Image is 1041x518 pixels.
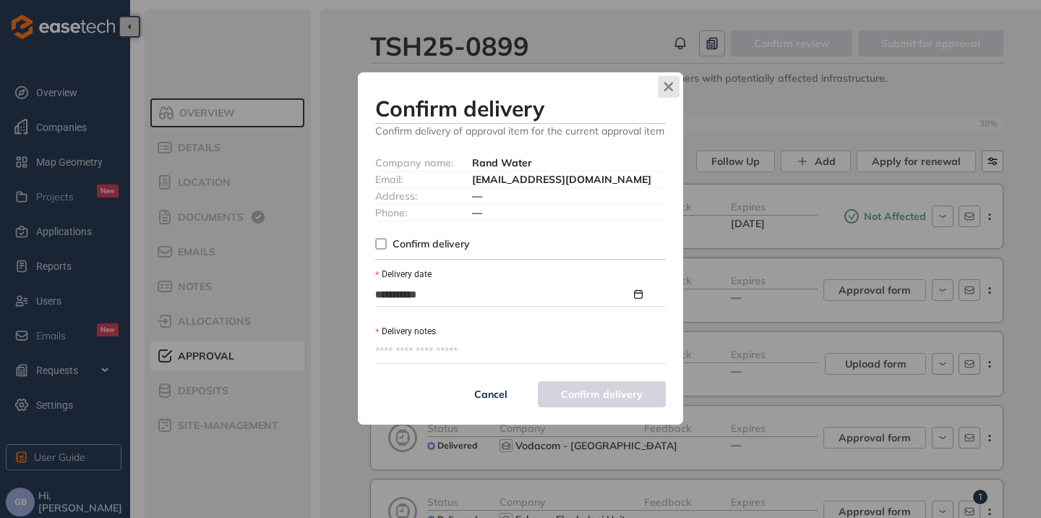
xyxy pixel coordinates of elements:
[375,268,432,281] label: Delivery date
[375,173,403,186] span: Email:
[375,286,631,302] input: Delivery date
[472,173,651,186] span: [EMAIL_ADDRESS][DOMAIN_NAME]
[658,76,680,98] button: Close
[472,156,532,169] span: Rand Water
[444,381,538,407] button: Cancel
[375,325,436,339] label: Delivery notes
[474,386,507,402] span: Cancel
[375,190,417,203] span: Address:
[375,156,453,169] span: Company name:
[375,206,407,219] span: Phone:
[375,340,666,363] textarea: Delivery notes
[375,124,666,137] span: Confirm delivery of approval item for the current approval item
[375,95,666,122] h3: Confirm delivery
[472,190,482,203] span: —
[393,237,470,250] span: Confirm delivery
[472,206,482,219] span: —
